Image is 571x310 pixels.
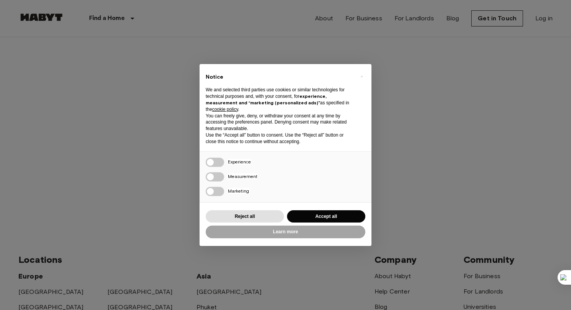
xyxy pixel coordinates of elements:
p: Use the “Accept all” button to consent. Use the “Reject all” button or close this notice to conti... [206,132,353,145]
a: cookie policy [212,107,238,112]
button: Learn more [206,226,365,238]
button: Accept all [287,210,365,223]
button: Reject all [206,210,284,223]
h2: Notice [206,73,353,81]
span: Measurement [228,173,257,179]
p: We and selected third parties use cookies or similar technologies for technical purposes and, wit... [206,87,353,112]
span: × [360,72,363,81]
p: You can freely give, deny, or withdraw your consent at any time by accessing the preferences pane... [206,113,353,132]
strong: experience, measurement and “marketing (personalized ads)” [206,93,327,106]
button: Close this notice [355,70,368,82]
span: Marketing [228,188,249,194]
span: Experience [228,159,251,165]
